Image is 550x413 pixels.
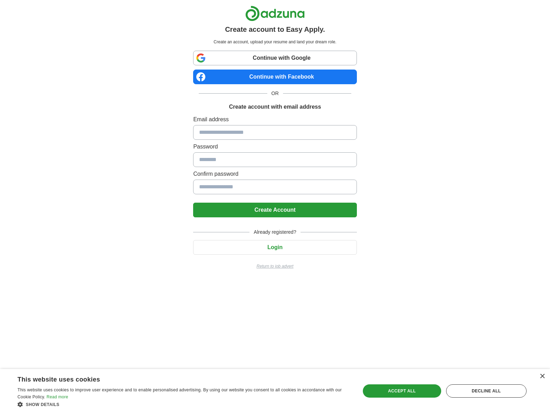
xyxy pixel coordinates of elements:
[540,374,545,379] div: Close
[193,240,357,255] button: Login
[193,170,357,178] label: Confirm password
[193,115,357,124] label: Email address
[17,401,350,408] div: Show details
[446,384,527,398] div: Decline all
[17,387,342,399] span: This website uses cookies to improve user experience and to enable personalised advertising. By u...
[193,143,357,151] label: Password
[193,244,357,250] a: Login
[249,229,300,236] span: Already registered?
[193,70,357,84] a: Continue with Facebook
[193,203,357,217] button: Create Account
[17,373,332,384] div: This website uses cookies
[225,24,325,35] h1: Create account to Easy Apply.
[229,103,321,111] h1: Create account with email address
[193,51,357,65] a: Continue with Google
[195,39,355,45] p: Create an account, upload your resume and land your dream role.
[267,90,283,97] span: OR
[193,263,357,269] a: Return to job advert
[47,394,68,399] a: Read more, opens a new window
[26,402,59,407] span: Show details
[363,384,441,398] div: Accept all
[245,6,305,21] img: Adzuna logo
